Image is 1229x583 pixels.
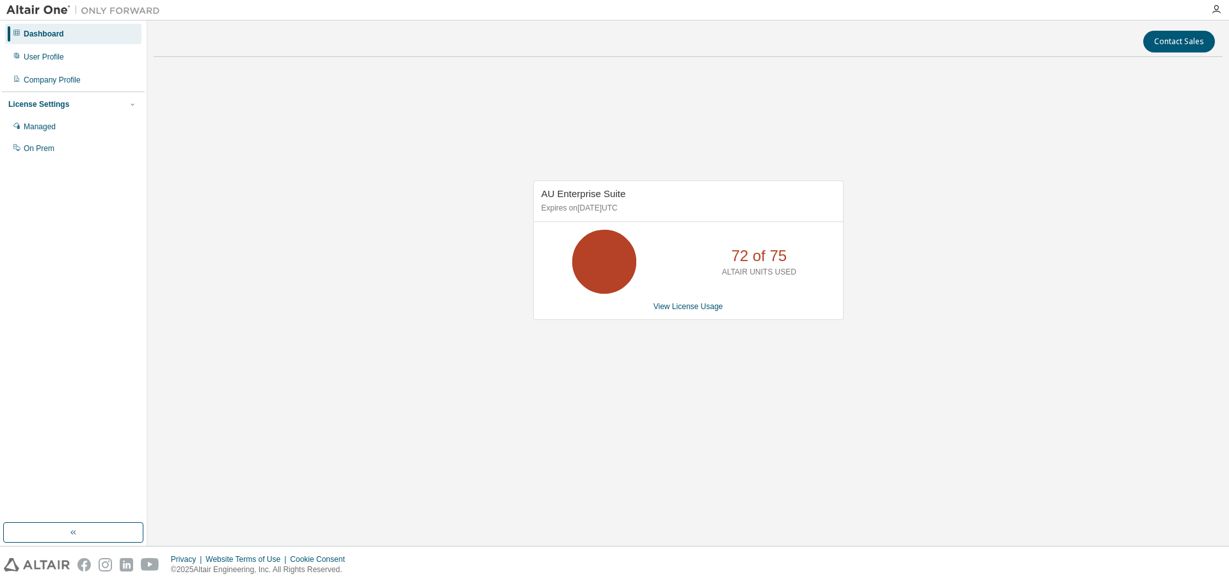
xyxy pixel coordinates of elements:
div: Privacy [171,554,205,564]
span: AU Enterprise Suite [542,188,626,199]
img: facebook.svg [77,558,91,571]
img: linkedin.svg [120,558,133,571]
div: License Settings [8,99,69,109]
div: Website Terms of Use [205,554,290,564]
img: instagram.svg [99,558,112,571]
div: Dashboard [24,29,64,39]
div: Company Profile [24,75,81,85]
p: ALTAIR UNITS USED [722,267,796,278]
img: Altair One [6,4,166,17]
img: altair_logo.svg [4,558,70,571]
p: 72 of 75 [731,245,787,267]
div: Managed [24,122,56,132]
a: View License Usage [654,302,723,311]
div: On Prem [24,143,54,154]
div: Cookie Consent [290,554,352,564]
img: youtube.svg [141,558,159,571]
button: Contact Sales [1143,31,1215,52]
p: Expires on [DATE] UTC [542,203,832,214]
div: User Profile [24,52,64,62]
p: © 2025 Altair Engineering, Inc. All Rights Reserved. [171,564,353,575]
